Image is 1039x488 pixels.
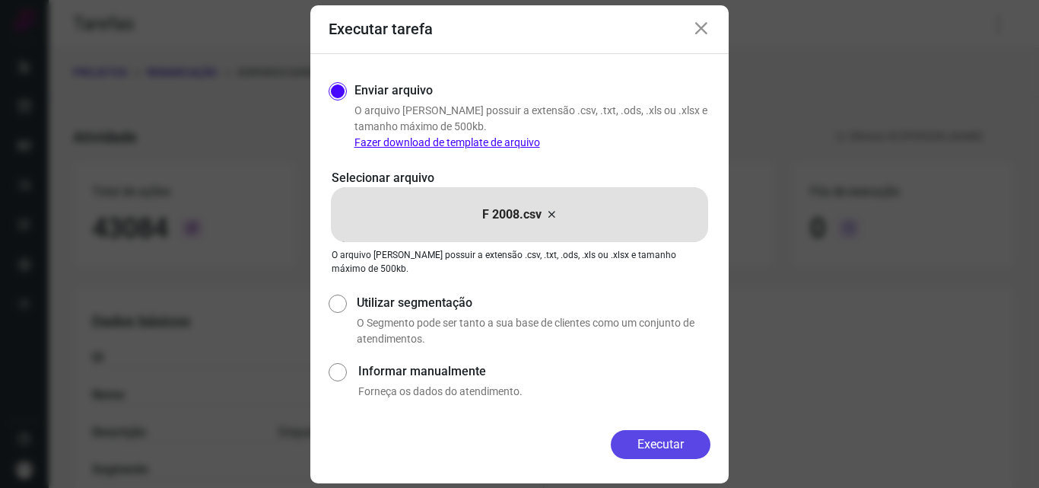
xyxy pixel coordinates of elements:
[354,136,540,148] a: Fazer download de template de arquivo
[329,20,433,38] h3: Executar tarefa
[354,103,710,151] p: O arquivo [PERSON_NAME] possuir a extensão .csv, .txt, .ods, .xls ou .xlsx e tamanho máximo de 50...
[357,315,710,347] p: O Segmento pode ser tanto a sua base de clientes como um conjunto de atendimentos.
[332,248,707,276] p: O arquivo [PERSON_NAME] possuir a extensão .csv, .txt, .ods, .xls ou .xlsx e tamanho máximo de 50...
[358,362,710,381] label: Informar manualmente
[482,206,542,224] p: F 2008.csv
[357,294,710,312] label: Utilizar segmentação
[332,169,707,187] p: Selecionar arquivo
[611,430,710,459] button: Executar
[354,81,433,100] label: Enviar arquivo
[358,384,710,400] p: Forneça os dados do atendimento.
